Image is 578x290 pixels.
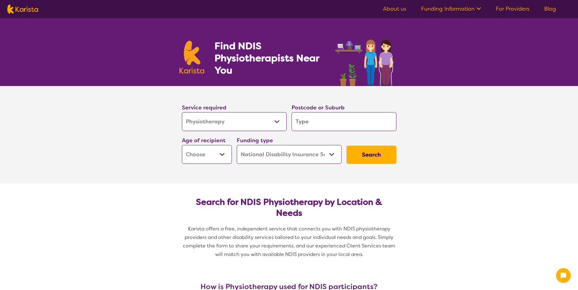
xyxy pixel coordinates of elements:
label: Postcode or Suburb [292,104,345,111]
h2: Search for NDIS Physiotherapy by Location & Needs [187,197,392,219]
label: Funding type [237,137,273,144]
a: Blog [544,5,556,12]
a: Funding Information [421,5,481,12]
p: Karista offers a free, independent service that connects you with NDIS physiotherapy providers an... [179,225,399,259]
label: Service required [182,104,226,111]
img: Karista logo [179,41,204,74]
a: For Providers [496,5,530,12]
h1: Find NDIS Physiotherapists Near You [215,40,327,76]
img: physiotherapy [333,33,399,86]
label: Age of recipient [182,137,225,144]
a: About us [383,5,406,12]
img: Karista logo [7,5,38,14]
input: Type [292,112,396,131]
button: Search [346,146,396,164]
